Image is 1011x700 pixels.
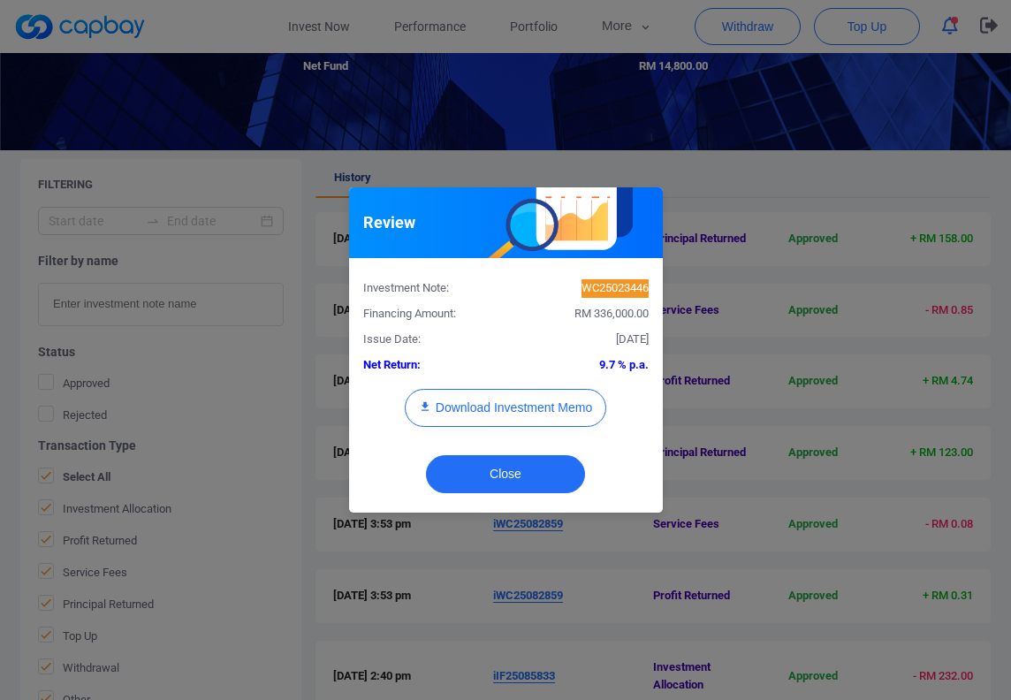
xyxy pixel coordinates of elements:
button: Close [426,455,585,493]
div: Issue Date: [350,331,506,349]
h5: Review [363,212,415,233]
div: WC25023446 [505,279,662,298]
div: [DATE] [505,331,662,349]
div: 9.7 % p.a. [505,356,662,375]
div: Net Return: [350,356,506,375]
button: Download Investment Memo [405,389,606,427]
div: Financing Amount: [350,305,506,323]
div: Investment Note: [350,279,506,298]
span: RM 336,000.00 [574,307,649,320]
